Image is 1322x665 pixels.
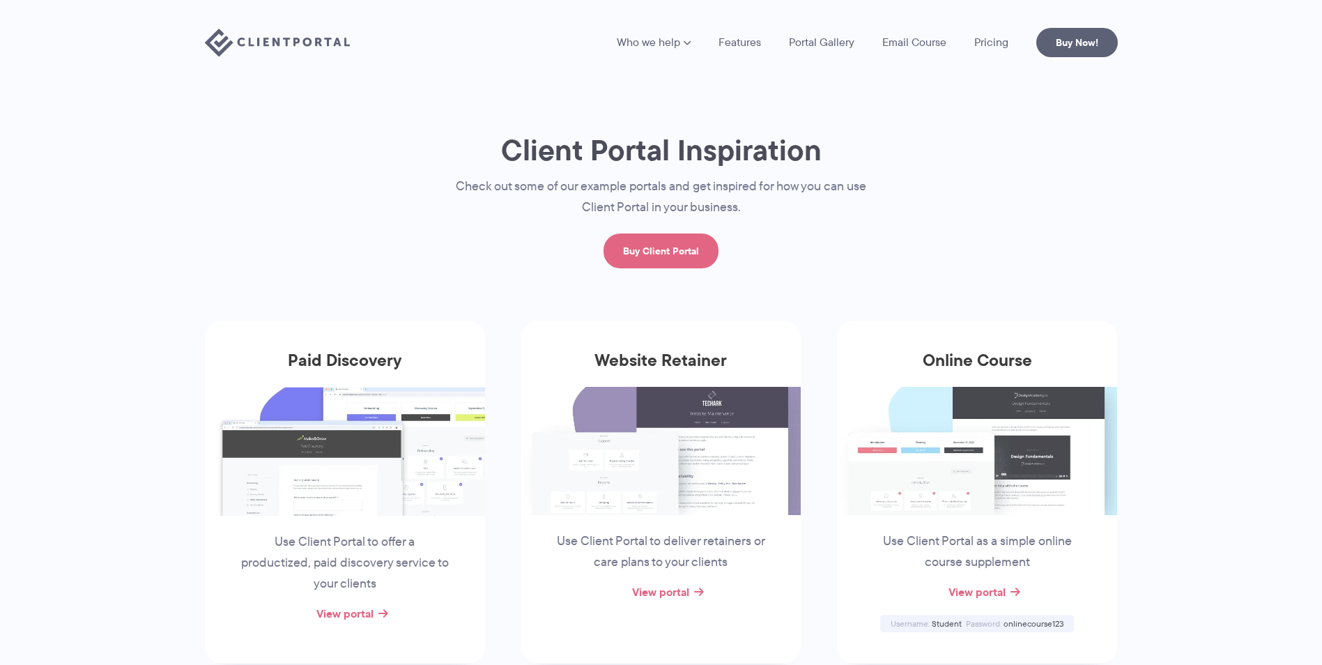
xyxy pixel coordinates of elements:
[882,37,946,48] a: Email Course
[1036,28,1118,57] a: Buy Now!
[932,618,962,629] span: Student
[718,37,761,48] a: Features
[428,132,895,169] h1: Client Portal Inspiration
[891,618,930,629] span: Username
[789,37,854,48] a: Portal Gallery
[837,351,1117,387] h3: Online Course
[632,583,689,600] a: View portal
[974,37,1008,48] a: Pricing
[316,605,374,622] a: View portal
[1004,618,1063,629] span: onlinecourse123
[521,351,801,387] h3: Website Retainer
[871,531,1083,573] p: Use Client Portal as a simple online course supplement
[555,531,767,573] p: Use Client Portal to deliver retainers or care plans to your clients
[239,532,451,595] p: Use Client Portal to offer a productized, paid discovery service to your clients
[966,618,1001,629] span: Password
[948,583,1006,600] a: View portal
[205,351,485,387] h3: Paid Discovery
[428,176,895,218] p: Check out some of our example portals and get inspired for how you can use Client Portal in your ...
[617,37,691,48] a: Who we help
[604,234,718,268] a: Buy Client Portal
